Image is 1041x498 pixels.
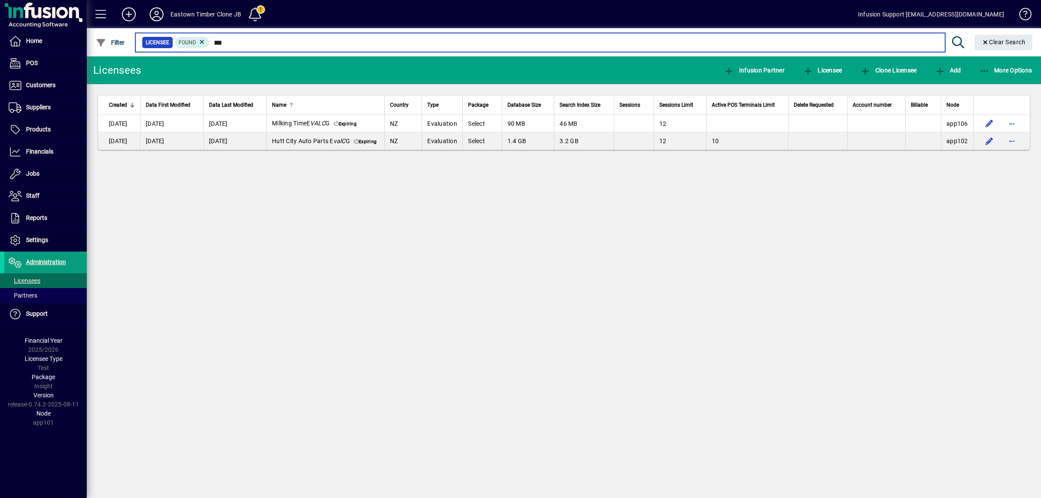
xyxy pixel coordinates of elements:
[801,62,845,78] button: Licensee
[140,115,203,132] td: [DATE]
[179,39,196,46] span: Found
[507,100,541,110] span: Database Size
[933,62,963,78] button: Add
[4,207,87,229] a: Reports
[946,100,959,110] span: Node
[1013,2,1030,30] a: Knowledge Base
[468,100,496,110] div: Package
[979,67,1032,74] span: More Options
[4,97,87,118] a: Suppliers
[109,100,135,110] div: Created
[560,100,600,110] span: Search Index Size
[332,121,359,128] span: Expiring
[4,75,87,96] a: Customers
[654,115,707,132] td: 12
[706,132,788,150] td: 10
[946,100,968,110] div: Node
[946,138,968,144] span: app102.prod.infusionbusinesssoftware.com
[462,115,501,132] td: Select
[203,115,266,132] td: [DATE]
[722,62,787,78] button: Infusion Partner
[352,138,379,145] span: Expiring
[507,100,549,110] div: Database Size
[935,67,961,74] span: Add
[26,82,56,88] span: Customers
[26,126,51,133] span: Products
[462,132,501,150] td: Select
[32,373,55,380] span: Package
[93,63,141,77] div: Licensees
[36,410,51,417] span: Node
[209,100,253,110] span: Data Last Modified
[977,62,1034,78] button: More Options
[26,192,39,199] span: Staff
[712,100,775,110] span: Active POS Terminals Limit
[853,100,892,110] span: Account number
[654,132,707,150] td: 12
[115,7,143,22] button: Add
[26,59,38,66] span: POS
[26,170,39,177] span: Jobs
[427,100,439,110] span: Type
[982,39,1026,46] span: Clear Search
[4,141,87,163] a: Financials
[794,100,834,110] span: Delete Requested
[4,229,87,251] a: Settings
[209,100,261,110] div: Data Last Modified
[140,132,203,150] td: [DATE]
[982,134,996,148] button: Edit
[911,100,936,110] div: Billable
[803,67,842,74] span: Licensee
[853,100,900,110] div: Account number
[33,392,54,399] span: Version
[724,67,785,74] span: Infusion Partner
[25,355,62,362] span: Licensee Type
[4,185,87,207] a: Staff
[26,214,47,221] span: Reports
[712,100,783,110] div: Active POS Terminals Limit
[975,35,1033,50] button: Clear
[334,138,346,144] em: valC
[554,115,614,132] td: 46 MB
[9,277,40,284] span: Licensees
[25,337,62,344] span: Financial Year
[175,37,210,48] mat-chip: Found Status: Found
[982,117,996,131] button: Edit
[390,100,409,110] span: Country
[26,236,48,243] span: Settings
[26,104,51,111] span: Suppliers
[502,115,554,132] td: 90 MB
[146,38,169,47] span: Licensee
[619,100,640,110] span: Sessions
[860,67,917,74] span: Clone Licensee
[422,132,462,150] td: Evaluation
[272,100,286,110] span: Name
[146,100,198,110] div: Data First Modified
[422,115,462,132] td: Evaluation
[96,39,125,46] span: Filter
[384,115,422,132] td: NZ
[502,132,554,150] td: 1.4 GB
[203,132,266,150] td: [DATE]
[794,100,842,110] div: Delete Requested
[554,132,614,150] td: 3.2 GB
[143,7,170,22] button: Profile
[4,52,87,74] a: POS
[9,292,37,299] span: Partners
[659,100,701,110] div: Sessions Limit
[468,100,488,110] span: Package
[560,100,609,110] div: Search Index Size
[272,100,379,110] div: Name
[310,120,325,127] em: VALC
[4,288,87,303] a: Partners
[946,120,968,127] span: app106.prod.infusionbusinesssoftware.com
[272,138,350,144] span: Hutt City Auto Parts E G
[26,148,53,155] span: Financials
[619,100,648,110] div: Sessions
[26,37,42,44] span: Home
[427,100,457,110] div: Type
[4,303,87,325] a: Support
[4,30,87,52] a: Home
[26,259,66,265] span: Administration
[94,35,127,50] button: Filter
